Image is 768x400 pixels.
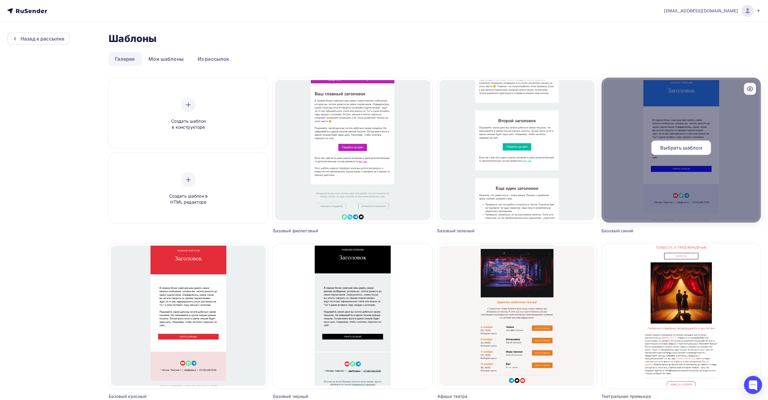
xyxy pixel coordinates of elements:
[273,393,363,399] div: Базовый черный
[660,144,702,151] span: Выбрать шаблон
[273,228,363,234] div: Базовый фиолетовый
[109,33,157,45] h2: Шаблоны
[601,393,692,399] div: Театральная премьера
[191,52,236,66] a: Из рассылок
[21,35,64,42] div: Назад к рассылке
[664,8,738,14] span: [EMAIL_ADDRESS][DOMAIN_NAME]
[437,228,528,234] div: Базовый зеленый
[601,228,692,234] div: Базовый синий
[160,193,217,205] span: Создать шаблон в HTML редакторе
[437,393,528,399] div: Афиша театра
[142,52,190,66] a: Мои шаблоны
[109,52,141,66] a: Галерея
[664,5,761,17] a: [EMAIL_ADDRESS][DOMAIN_NAME]
[109,393,199,399] div: Базовый красный
[160,118,217,131] span: Создать шаблон в конструкторе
